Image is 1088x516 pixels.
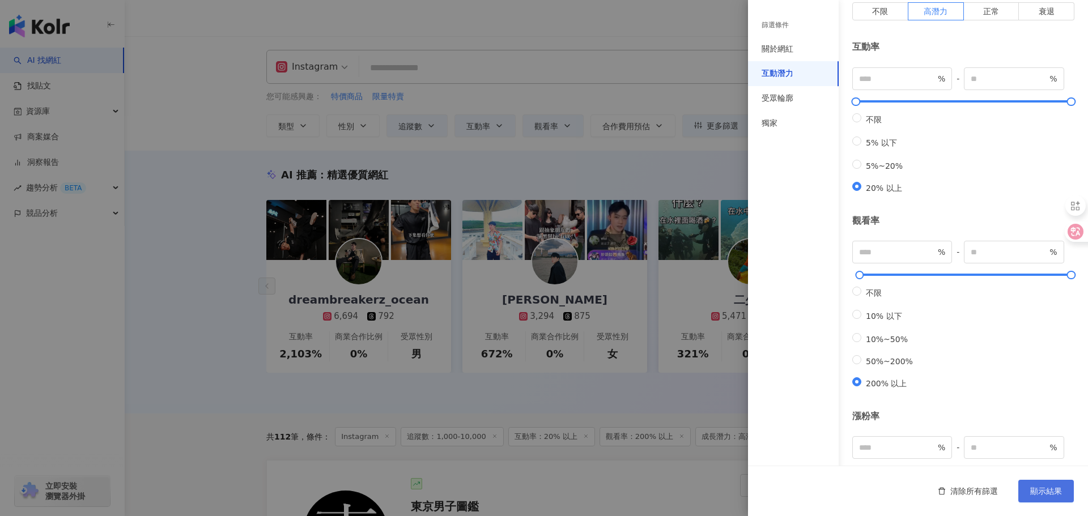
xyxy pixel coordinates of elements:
[1039,7,1055,16] span: 衰退
[1018,480,1074,502] button: 顯示結果
[762,118,777,129] div: 獨家
[852,215,1074,227] div: 觀看率
[952,246,964,258] span: -
[861,288,886,297] span: 不限
[861,184,907,193] span: 20% 以上
[952,441,964,454] span: -
[983,7,999,16] span: 正常
[938,246,945,258] span: %
[762,93,793,104] div: 受眾輪廓
[861,115,886,124] span: 不限
[852,410,1074,423] div: 漲粉率
[762,68,793,79] div: 互動潛力
[861,161,907,170] span: 5%~20%
[861,335,912,344] span: 10%~50%
[861,379,911,388] span: 200% 以上
[926,480,1009,502] button: 清除所有篩選
[952,73,964,85] span: -
[861,138,902,147] span: 5% 以下
[852,41,1074,53] div: 互動率
[938,487,946,495] span: delete
[950,487,998,496] span: 清除所有篩選
[1030,487,1062,496] span: 顯示結果
[861,357,917,366] span: 50%~200%
[1049,246,1057,258] span: %
[938,73,945,85] span: %
[1049,441,1057,454] span: %
[762,20,789,30] div: 篩選條件
[762,44,793,55] div: 關於網紅
[924,7,947,16] span: 高潛力
[872,7,888,16] span: 不限
[1049,73,1057,85] span: %
[861,312,907,321] span: 10% 以下
[938,441,945,454] span: %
